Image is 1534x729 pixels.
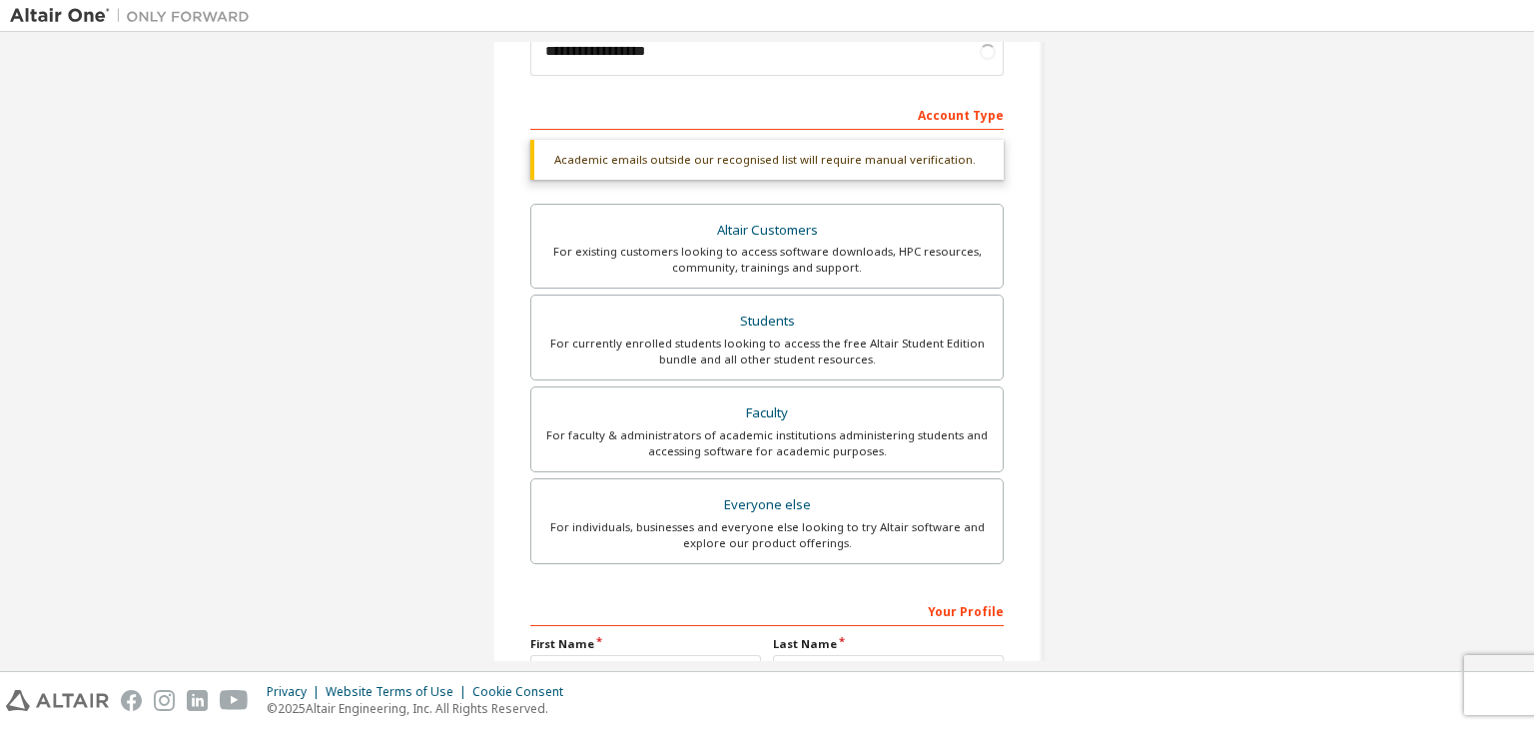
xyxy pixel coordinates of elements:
img: linkedin.svg [187,690,208,711]
img: facebook.svg [121,690,142,711]
div: Academic emails outside our recognised list will require manual verification. [530,140,1004,180]
div: Faculty [543,399,991,427]
div: Everyone else [543,491,991,519]
div: For faculty & administrators of academic institutions administering students and accessing softwa... [543,427,991,459]
div: Your Profile [530,594,1004,626]
img: instagram.svg [154,690,175,711]
label: Last Name [773,636,1004,652]
div: Altair Customers [543,217,991,245]
div: For existing customers looking to access software downloads, HPC resources, community, trainings ... [543,244,991,276]
div: For individuals, businesses and everyone else looking to try Altair software and explore our prod... [543,519,991,551]
div: Website Terms of Use [326,684,472,700]
img: youtube.svg [220,690,249,711]
div: Account Type [530,98,1004,130]
div: Privacy [267,684,326,700]
p: © 2025 Altair Engineering, Inc. All Rights Reserved. [267,700,575,717]
div: Cookie Consent [472,684,575,700]
img: Altair One [10,6,260,26]
label: First Name [530,636,761,652]
div: Students [543,308,991,336]
img: altair_logo.svg [6,690,109,711]
div: For currently enrolled students looking to access the free Altair Student Edition bundle and all ... [543,336,991,367]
